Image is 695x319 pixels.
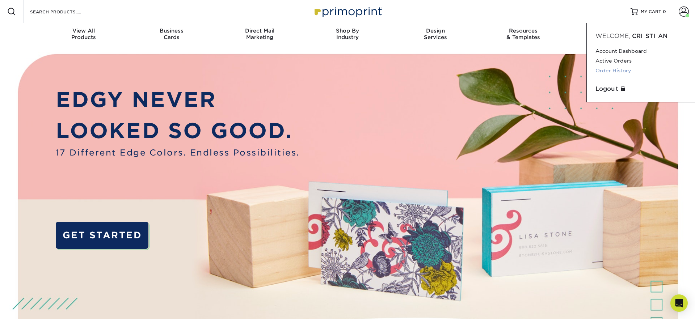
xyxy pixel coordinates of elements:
[40,23,128,46] a: View AllProducts
[40,27,128,34] span: View All
[128,23,216,46] a: BusinessCards
[567,23,655,46] a: Contact& Support
[663,9,666,14] span: 0
[567,27,655,34] span: Contact
[128,27,216,41] div: Cards
[391,23,479,46] a: DesignServices
[56,222,149,249] a: GET STARTED
[479,27,567,34] span: Resources
[479,27,567,41] div: & Templates
[632,33,668,39] span: CRISTIAN
[595,85,686,93] a: Logout
[670,294,688,312] div: Open Intercom Messenger
[479,23,567,46] a: Resources& Templates
[216,23,304,46] a: Direct MailMarketing
[216,27,304,34] span: Direct Mail
[2,297,62,316] iframe: Google Customer Reviews
[595,33,630,39] span: Welcome,
[311,4,384,19] img: Primoprint
[29,7,100,16] input: SEARCH PRODUCTS.....
[56,84,300,115] p: EDGY NEVER
[304,27,392,34] span: Shop By
[304,23,392,46] a: Shop ByIndustry
[391,27,479,41] div: Services
[595,56,686,66] a: Active Orders
[40,27,128,41] div: Products
[595,66,686,76] a: Order History
[567,27,655,41] div: & Support
[595,46,686,56] a: Account Dashboard
[128,27,216,34] span: Business
[216,27,304,41] div: Marketing
[641,9,661,15] span: MY CART
[56,115,300,146] p: LOOKED SO GOOD.
[391,27,479,34] span: Design
[56,146,300,159] span: 17 Different Edge Colors. Endless Possibilities.
[304,27,392,41] div: Industry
